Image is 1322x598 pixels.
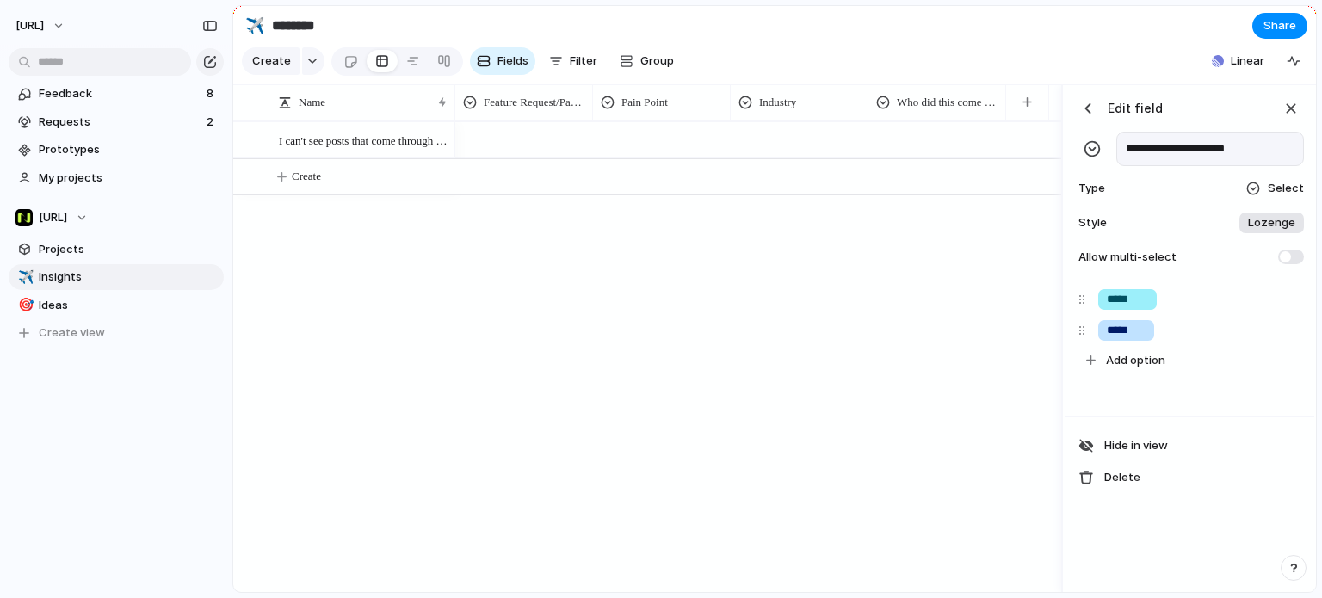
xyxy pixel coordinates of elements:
[1106,352,1165,369] span: Add option
[1075,214,1113,231] span: Style
[9,293,224,318] a: 🎯Ideas
[39,209,67,226] span: [URL]
[1104,469,1140,486] span: Delete
[759,94,796,111] span: Industry
[245,14,264,37] div: ✈️
[279,130,449,150] span: I can't see posts that come through on the platform
[484,94,584,111] span: Feature Request/Pain Point
[39,141,218,158] span: Prototypes
[8,12,74,40] button: [URL]
[1252,13,1307,39] button: Share
[18,268,30,287] div: ✈️
[292,168,321,185] span: Create
[39,170,218,187] span: My projects
[9,237,224,262] a: Projects
[242,47,300,75] button: Create
[9,165,224,191] a: My projects
[470,47,535,75] button: Fields
[9,81,224,107] a: Feedback8
[39,297,218,314] span: Ideas
[9,137,224,163] a: Prototypes
[570,52,597,70] span: Filter
[250,159,1088,194] button: Create
[39,324,105,342] span: Create view
[9,264,224,290] a: ✈️Insights
[1108,99,1163,117] h3: Edit field
[542,47,604,75] button: Filter
[39,85,201,102] span: Feedback
[18,295,30,315] div: 🎯
[611,47,683,75] button: Group
[39,241,218,258] span: Projects
[1231,52,1264,70] span: Linear
[1205,48,1271,74] button: Linear
[252,52,291,70] span: Create
[1248,214,1295,231] span: Lozenge
[15,268,33,286] button: ✈️
[1079,346,1306,375] button: Add option
[15,297,33,314] button: 🎯
[640,52,674,70] span: Group
[1263,17,1296,34] span: Share
[1072,463,1311,492] button: Delete
[39,114,201,131] span: Requests
[621,94,668,111] span: Pain Point
[497,52,528,70] span: Fields
[207,114,217,131] span: 2
[1104,437,1168,454] span: Hide in view
[897,94,998,111] span: Who did this come from?
[207,85,217,102] span: 8
[9,205,224,231] button: [URL]
[1075,180,1113,197] span: Type
[9,109,224,135] a: Requests2
[39,268,218,286] span: Insights
[299,94,325,111] span: Name
[9,320,224,346] button: Create view
[1072,431,1311,460] button: Hide in view
[241,12,269,40] button: ✈️
[1075,249,1177,266] span: Allow multi-select
[15,17,44,34] span: [URL]
[1268,180,1304,197] span: Select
